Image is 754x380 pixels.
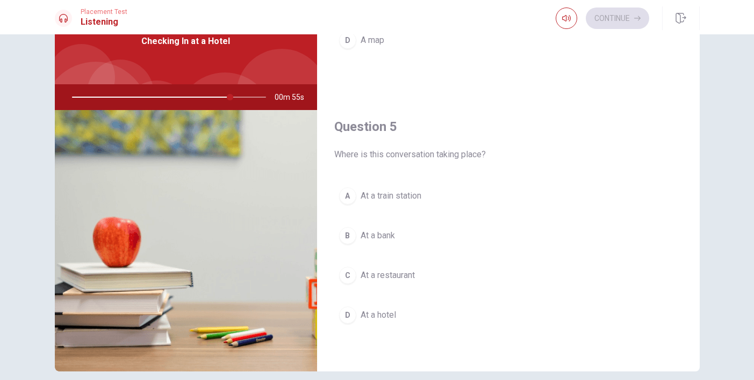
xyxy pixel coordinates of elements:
[339,306,356,324] div: D
[339,187,356,204] div: A
[334,148,683,161] span: Where is this conversation taking place?
[334,222,683,249] button: BAt a bank
[361,34,384,47] span: A map
[275,84,313,110] span: 00m 55s
[334,182,683,209] button: AAt a train station
[334,27,683,54] button: DA map
[81,16,127,28] h1: Listening
[361,229,395,242] span: At a bank
[339,32,356,49] div: D
[334,302,683,328] button: DAt a hotel
[334,262,683,289] button: CAt a restaurant
[141,35,230,48] span: Checking In at a Hotel
[361,269,415,282] span: At a restaurant
[334,118,683,135] h4: Question 5
[361,309,396,321] span: At a hotel
[361,189,421,202] span: At a train station
[81,8,127,16] span: Placement Test
[55,110,317,371] img: Checking In at a Hotel
[339,267,356,284] div: C
[339,227,356,244] div: B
